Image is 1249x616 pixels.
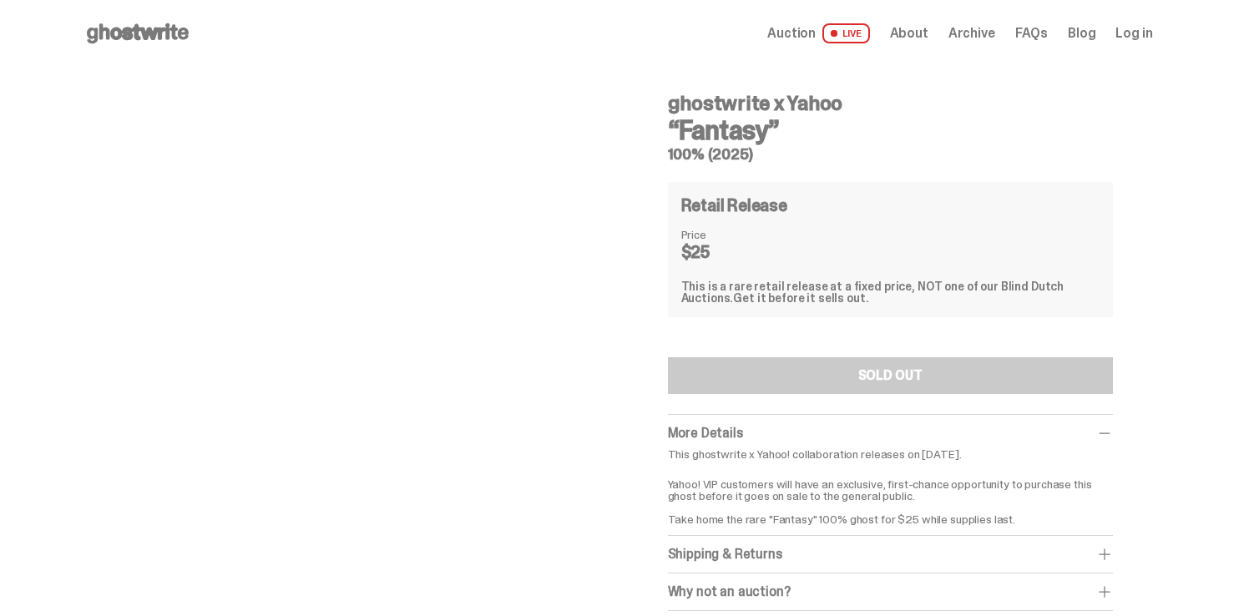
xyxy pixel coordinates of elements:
[668,424,743,442] span: More Details
[1115,27,1152,40] a: Log in
[1015,27,1048,40] a: FAQs
[1068,27,1095,40] a: Blog
[668,117,1113,144] h3: “Fantasy”
[668,93,1113,114] h4: ghostwrite x Yahoo
[668,357,1113,394] button: SOLD OUT
[767,23,869,43] a: Auction LIVE
[668,147,1113,162] h5: 100% (2025)
[858,369,923,382] div: SOLD OUT
[681,244,765,260] dd: $25
[668,583,1113,600] div: Why not an auction?
[733,290,868,305] span: Get it before it sells out.
[890,27,928,40] a: About
[681,229,765,240] dt: Price
[767,27,816,40] span: Auction
[668,467,1113,525] p: Yahoo! VIP customers will have an exclusive, first-chance opportunity to purchase this ghost befo...
[681,280,1100,304] div: This is a rare retail release at a fixed price, NOT one of our Blind Dutch Auctions.
[948,27,995,40] a: Archive
[822,23,870,43] span: LIVE
[668,448,1113,460] p: This ghostwrite x Yahoo! collaboration releases on [DATE].
[668,546,1113,563] div: Shipping & Returns
[681,197,787,214] h4: Retail Release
